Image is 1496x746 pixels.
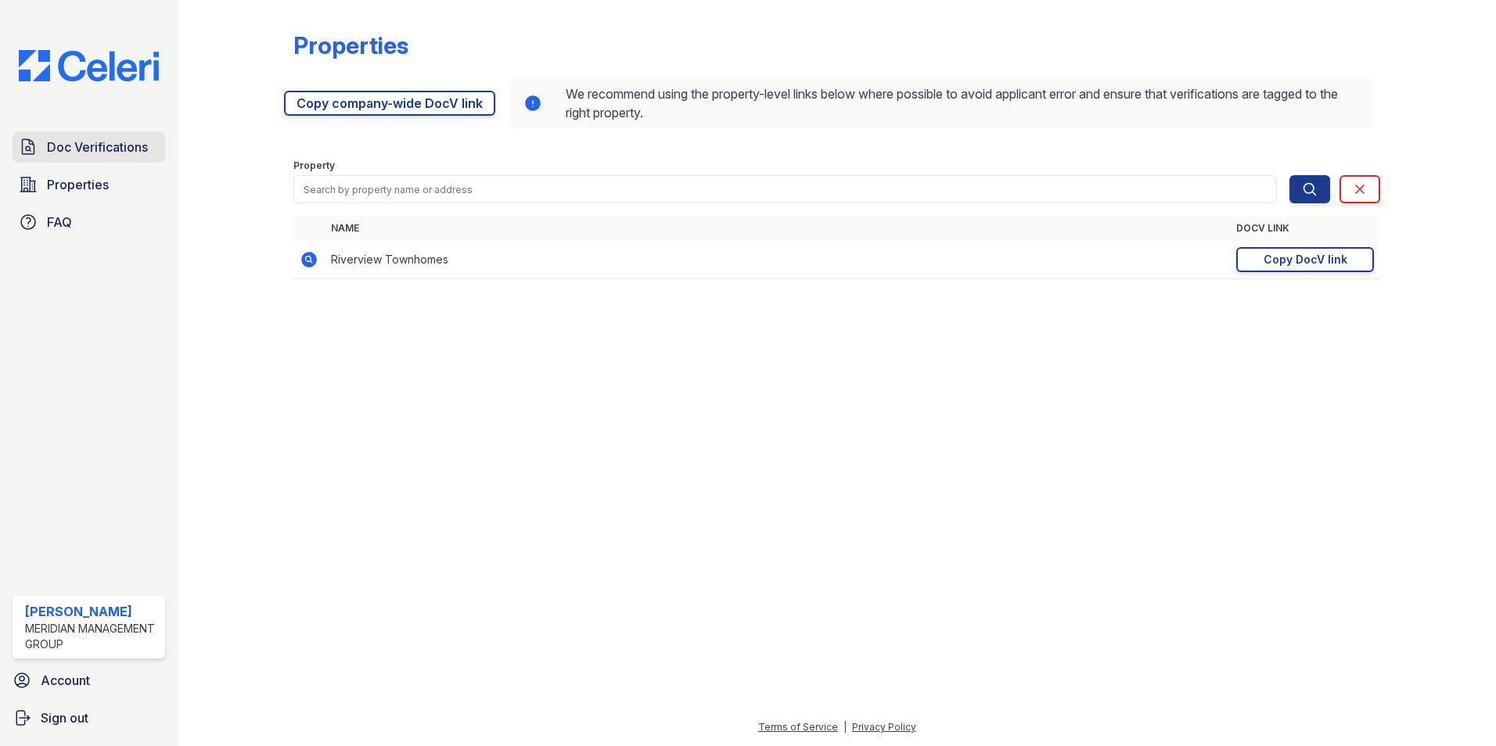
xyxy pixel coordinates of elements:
label: Property [293,160,335,172]
td: Riverview Townhomes [325,241,1230,279]
div: [PERSON_NAME] [25,602,159,621]
span: Properties [47,175,109,194]
a: Sign out [6,702,171,733]
input: Search by property name or address [293,175,1277,203]
span: Doc Verifications [47,138,148,156]
a: Terms of Service [758,721,838,733]
th: Name [325,216,1230,241]
div: | [843,721,847,733]
span: FAQ [47,213,72,231]
a: Privacy Policy [852,721,916,733]
a: Properties [13,169,165,200]
a: Copy DocV link [1236,247,1374,272]
a: Copy company-wide DocV link [284,91,495,116]
div: We recommend using the property-level links below where possible to avoid applicant error and ens... [511,78,1374,128]
span: Account [41,671,90,690]
div: Copy DocV link [1264,252,1347,267]
div: Meridian Management Group [25,621,159,652]
img: CE_Logo_Blue-a8612792a0a2168367f1c8372b55b34899dd931a85d93a1a3d3e32e68fde9ad4.png [6,50,171,81]
a: Account [6,665,171,696]
a: FAQ [13,206,165,238]
th: DocV Link [1230,216,1380,241]
a: Doc Verifications [13,131,165,163]
span: Sign out [41,708,88,727]
div: Properties [293,31,408,59]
